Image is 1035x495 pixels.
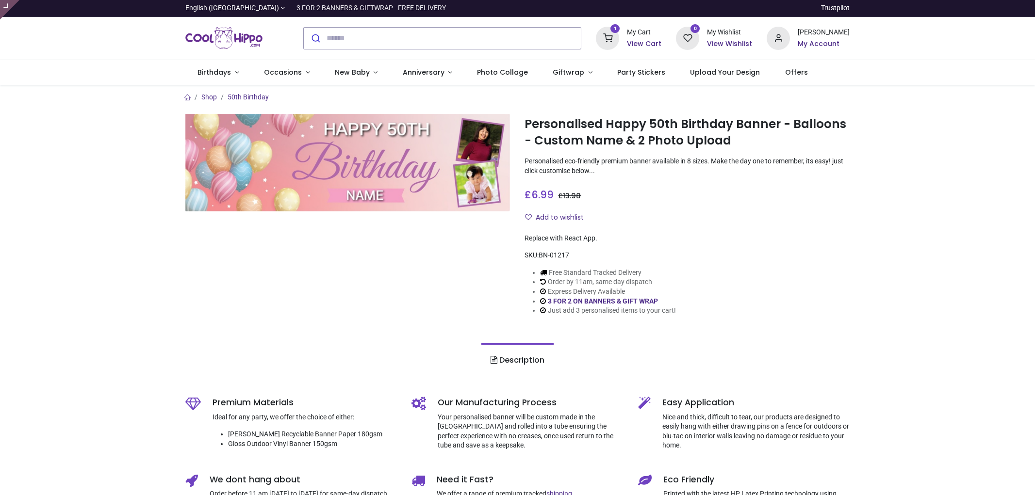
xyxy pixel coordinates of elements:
[627,28,661,37] div: My Cart
[525,234,850,243] div: Replace with React App.
[438,413,624,450] p: Your personalised banner will be custom made in the [GEOGRAPHIC_DATA] and rolled into a tube ensu...
[525,209,592,226] button: Add to wishlistAdd to wishlist
[662,397,850,409] h5: Easy Application
[798,28,850,37] div: [PERSON_NAME]
[690,24,700,33] sup: 0
[477,67,528,77] span: Photo Collage
[525,251,850,260] div: SKU:
[228,439,397,449] li: Gloss Outdoor Vinyl Banner 150gsm
[185,3,285,13] a: English ([GEOGRAPHIC_DATA])
[185,60,252,85] a: Birthdays
[662,413,850,450] p: Nice and thick, difficult to tear, our products are designed to easily hang with either drawing p...
[596,33,619,41] a: 1
[531,188,554,202] span: 6.99
[798,39,850,49] a: My Account
[525,116,850,149] h1: Personalised Happy 50th Birthday Banner - Balloons - Custom Name & 2 Photo Upload
[213,413,397,422] p: Ideal for any party, we offer the choice of either:
[197,67,231,77] span: Birthdays
[201,93,217,101] a: Shop
[481,343,554,377] a: Description
[553,67,584,77] span: Giftwrap
[185,114,510,211] img: Personalised Happy 50th Birthday Banner - Balloons - Custom Name & 2 Photo Upload
[558,191,581,201] span: £
[403,67,444,77] span: Anniversary
[617,67,665,77] span: Party Stickers
[563,191,581,201] span: 13.98
[390,60,465,85] a: Anniversary
[296,3,446,13] div: 3 FOR 2 BANNERS & GIFTWRAP - FREE DELIVERY
[304,28,327,49] button: Submit
[540,287,676,297] li: Express Delivery Available
[185,25,263,52] img: Cool Hippo
[540,306,676,316] li: Just add 3 personalised items to your cart!
[821,3,850,13] a: Trustpilot
[676,33,699,41] a: 0
[707,28,752,37] div: My Wishlist
[525,214,532,221] i: Add to wishlist
[322,60,390,85] a: New Baby
[437,474,624,486] h5: Need it Fast?
[264,67,302,77] span: Occasions
[539,251,569,259] span: BN-01217
[185,25,263,52] a: Logo of Cool Hippo
[540,268,676,278] li: Free Standard Tracked Delivery
[228,93,269,101] a: 50th Birthday
[213,397,397,409] h5: Premium Materials
[438,397,624,409] h5: Our Manufacturing Process
[540,277,676,287] li: Order by 11am, same day dispatch
[251,60,322,85] a: Occasions
[541,60,605,85] a: Giftwrap
[335,67,370,77] span: New Baby
[548,297,658,305] a: 3 FOR 2 ON BANNERS & GIFT WRAP
[525,157,850,176] p: Personalised eco-friendly premium banner available in 8 sizes. Make the day one to remember, its ...
[627,39,661,49] a: View Cart
[525,188,554,202] span: £
[210,474,397,486] h5: We dont hang about
[707,39,752,49] a: View Wishlist
[228,430,397,439] li: [PERSON_NAME] Recyclable Banner Paper 180gsm
[663,474,850,486] h5: Eco Friendly
[785,67,808,77] span: Offers
[690,67,760,77] span: Upload Your Design
[610,24,620,33] sup: 1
